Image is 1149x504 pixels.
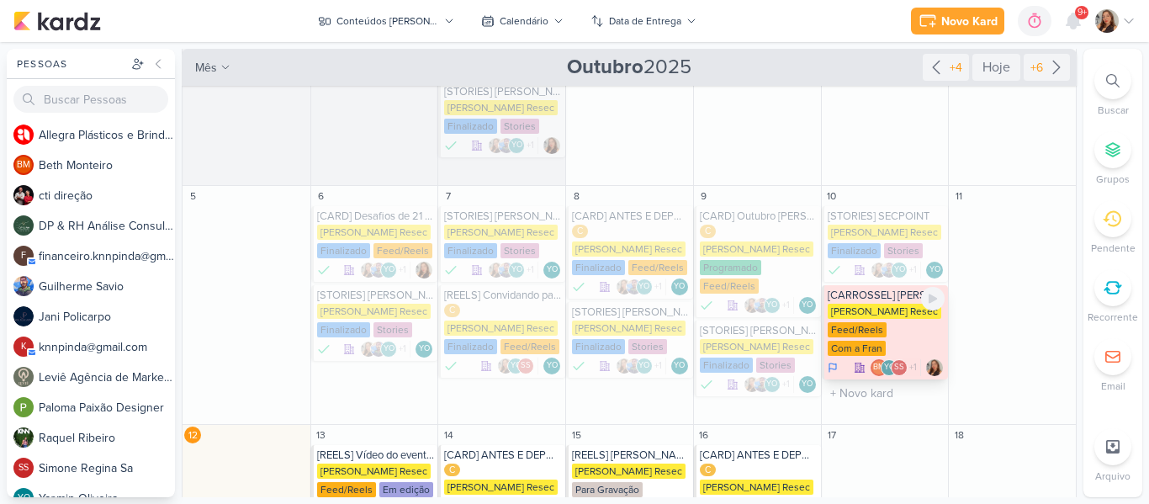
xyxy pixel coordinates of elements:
[21,342,26,352] p: k
[828,210,945,223] div: [STORIES] SECPOINT
[39,459,175,477] div: S i m o n e R e g i n a S a
[444,321,558,336] div: [PERSON_NAME] Resec
[572,448,690,462] div: [REELS] Eu também pensava que não conseguia
[380,262,397,279] div: Yasmin Oliveira
[828,289,945,302] div: [CARROSSEL] Cristiano Ronaldo x Herbalife
[825,383,945,404] input: + Novo kard
[828,243,881,258] div: Finalizado
[360,262,410,279] div: Colaboradores: Franciluce Carvalho, Guilherme Savio, Yasmin Oliveira, Simone Regina Sa
[497,358,538,374] div: Colaboradores: Franciluce Carvalho, Yasmin Oliveira, Simone Regina Sa
[13,246,34,266] div: financeiro.knnpinda@gmail.com
[1078,6,1087,19] span: 9+
[781,299,790,312] span: +1
[370,262,387,279] img: Guilherme Savio
[317,225,431,240] div: [PERSON_NAME] Resec
[39,126,175,144] div: A l l e g r a P l á s t i c o s e B r i n d e s P e r s o n a l i z a d o s
[444,464,460,477] div: C
[926,262,943,279] div: Responsável: Yasmin Oliveira
[13,155,34,175] div: Beth Monteiro
[636,358,653,374] div: Yasmin Oliveira
[543,358,560,374] div: Yasmin Oliveira
[547,266,558,274] p: YO
[416,341,432,358] div: Responsável: Yasmin Oliveira
[444,243,497,258] div: Finalizado
[444,289,562,302] div: [REELS] Convidando para desafio
[884,363,895,372] p: YO
[891,262,908,279] div: Yasmin Oliveira
[744,376,794,393] div: Colaboradores: Franciluce Carvalho, Guilherme Savio, Yasmin Oliveira, Simone Regina Sa
[744,297,760,314] img: Franciluce Carvalho
[444,480,558,495] div: [PERSON_NAME] Resec
[891,359,908,376] div: Simone Regina Sa
[1027,59,1046,77] div: +6
[13,306,34,326] img: Jani Policarpo
[871,359,887,376] div: Beth Monteiro
[39,157,175,174] div: B e t h M o n t e i r o
[444,304,460,317] div: C
[444,262,458,279] div: Finalizado
[360,262,377,279] img: Franciluce Carvalho
[317,341,331,358] div: Finalizado
[671,358,688,374] div: Yasmin Oliveira
[18,494,30,503] p: YO
[700,279,759,294] div: Feed/Reels
[911,8,1004,34] button: Novo Kard
[636,279,653,295] div: Yasmin Oliveira
[508,137,525,154] div: Yasmin Oliveira
[498,137,515,154] img: Guilherme Savio
[497,358,514,374] img: Franciluce Carvalho
[444,339,497,354] div: Finalizado
[13,427,34,448] img: Raquel Ribeiro
[543,262,560,279] div: Responsável: Yasmin Oliveira
[638,283,649,291] p: YO
[696,188,712,204] div: 9
[828,341,886,356] div: Com a Fran
[696,427,712,443] div: 16
[700,480,813,495] div: [PERSON_NAME] Resec
[628,339,667,354] div: Stories
[498,262,515,279] img: Guilherme Savio
[700,225,716,238] div: C
[638,362,649,370] p: YO
[360,341,410,358] div: Colaboradores: Franciluce Carvalho, Guilherme Savio, Yasmin Oliveira, Simone Regina Sa
[39,308,175,326] div: J a n i P o l i c a r p o
[754,297,770,314] img: Guilherme Savio
[1095,469,1130,484] p: Arquivo
[419,345,430,353] p: YO
[317,322,370,337] div: Finalizado
[884,243,923,258] div: Stories
[802,301,813,310] p: YO
[781,378,790,391] span: +1
[700,297,713,314] div: Finalizado
[373,243,432,258] div: Feed/Reels
[823,188,840,204] div: 10
[700,448,818,462] div: [CARD] ANTES E DEPOIS
[567,55,643,79] strong: Outubro
[317,289,435,302] div: [STORIES] SIMONE REGINA
[671,358,688,374] div: Responsável: Yasmin Oliveira
[700,339,813,354] div: [PERSON_NAME] Resec
[653,280,662,294] span: +1
[317,304,431,319] div: [PERSON_NAME] Resec
[799,376,816,393] div: Yasmin Oliveira
[507,358,524,374] div: Yasmin Oliveira
[373,322,412,337] div: Stories
[488,262,538,279] div: Colaboradores: Franciluce Carvalho, Guilherme Savio, Yasmin Oliveira, Simone Regina Sa
[674,283,685,291] p: YO
[444,119,497,134] div: Finalizado
[543,262,560,279] div: Yasmin Oliveira
[1098,103,1129,118] p: Buscar
[671,279,688,295] div: Yasmin Oliveira
[626,358,643,374] img: Guilherme Savio
[744,376,760,393] img: Franciluce Carvalho
[871,262,921,279] div: Colaboradores: Franciluce Carvalho, Guilherme Savio, Yasmin Oliveira, Simone Regina Sa
[416,262,432,279] img: Franciluce Carvalho
[929,266,940,274] p: YO
[1101,379,1125,394] p: Email
[488,137,538,154] div: Colaboradores: Franciluce Carvalho, Guilherme Savio, Yasmin Oliveira, Simone Regina Sa
[881,262,897,279] img: Guilherme Savio
[19,464,29,473] p: SS
[764,376,781,393] div: Yasmin Oliveira
[517,358,534,374] div: Simone Regina Sa
[444,448,562,462] div: [CARD] ANTES E DEPOIS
